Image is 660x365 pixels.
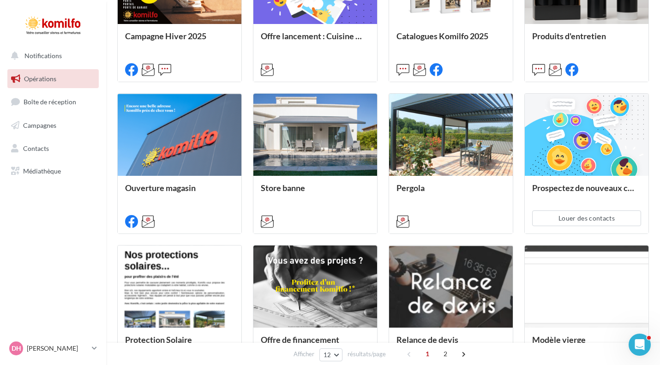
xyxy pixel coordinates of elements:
[24,98,76,106] span: Boîte de réception
[125,335,234,353] div: Protection Solaire
[438,347,453,361] span: 2
[125,31,234,50] div: Campagne Hiver 2025
[420,347,435,361] span: 1
[7,340,99,357] a: DH [PERSON_NAME]
[27,344,88,353] p: [PERSON_NAME]
[294,350,314,359] span: Afficher
[324,351,331,359] span: 12
[24,75,56,83] span: Opérations
[12,344,21,353] span: DH
[23,121,56,129] span: Campagnes
[261,335,370,353] div: Offre de financement
[532,183,641,202] div: Prospectez de nouveaux contacts
[348,350,386,359] span: résultats/page
[24,52,62,60] span: Notifications
[6,162,101,181] a: Médiathèque
[6,46,97,66] button: Notifications
[532,210,641,226] button: Louer des contacts
[532,335,641,353] div: Modèle vierge
[23,144,49,152] span: Contacts
[532,31,641,50] div: Produits d'entretien
[629,334,651,356] iframe: Intercom live chat
[396,31,505,50] div: Catalogues Komilfo 2025
[6,116,101,135] a: Campagnes
[261,31,370,50] div: Offre lancement : Cuisine extérieur
[319,348,343,361] button: 12
[23,167,61,175] span: Médiathèque
[396,335,505,353] div: Relance de devis
[6,139,101,158] a: Contacts
[396,183,505,202] div: Pergola
[6,69,101,89] a: Opérations
[125,183,234,202] div: Ouverture magasin
[261,183,370,202] div: Store banne
[6,92,101,112] a: Boîte de réception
